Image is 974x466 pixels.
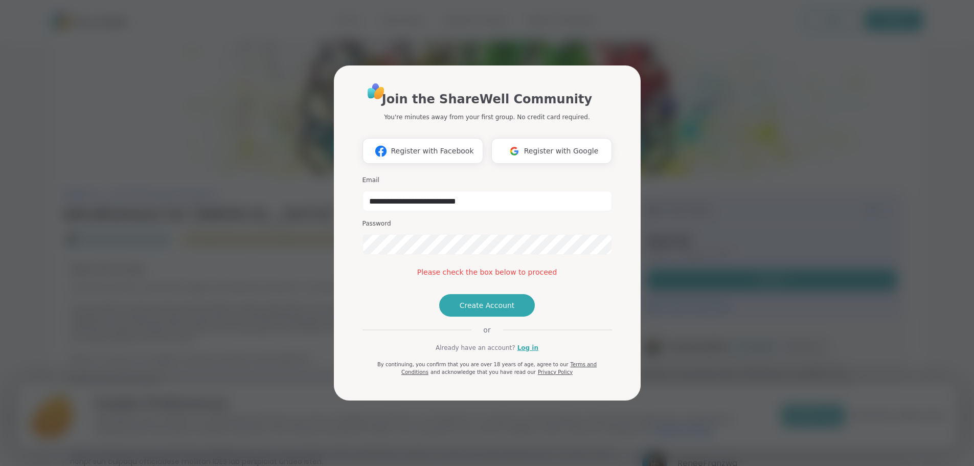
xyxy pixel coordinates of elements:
[439,294,535,317] button: Create Account
[363,219,612,228] h3: Password
[384,113,590,122] p: You're minutes away from your first group. No credit card required.
[365,80,388,103] img: ShareWell Logo
[371,142,391,161] img: ShareWell Logomark
[363,138,483,164] button: Register with Facebook
[401,362,597,375] a: Terms and Conditions
[382,90,592,108] h1: Join the ShareWell Community
[538,369,573,375] a: Privacy Policy
[505,142,524,161] img: ShareWell Logomark
[460,300,515,310] span: Create Account
[491,138,612,164] button: Register with Google
[517,343,538,352] a: Log in
[363,267,612,278] div: Please check the box below to proceed
[391,146,473,157] span: Register with Facebook
[436,343,515,352] span: Already have an account?
[524,146,599,157] span: Register with Google
[377,362,569,367] span: By continuing, you confirm that you are over 18 years of age, agree to our
[363,176,612,185] h3: Email
[431,369,536,375] span: and acknowledge that you have read our
[471,325,503,335] span: or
